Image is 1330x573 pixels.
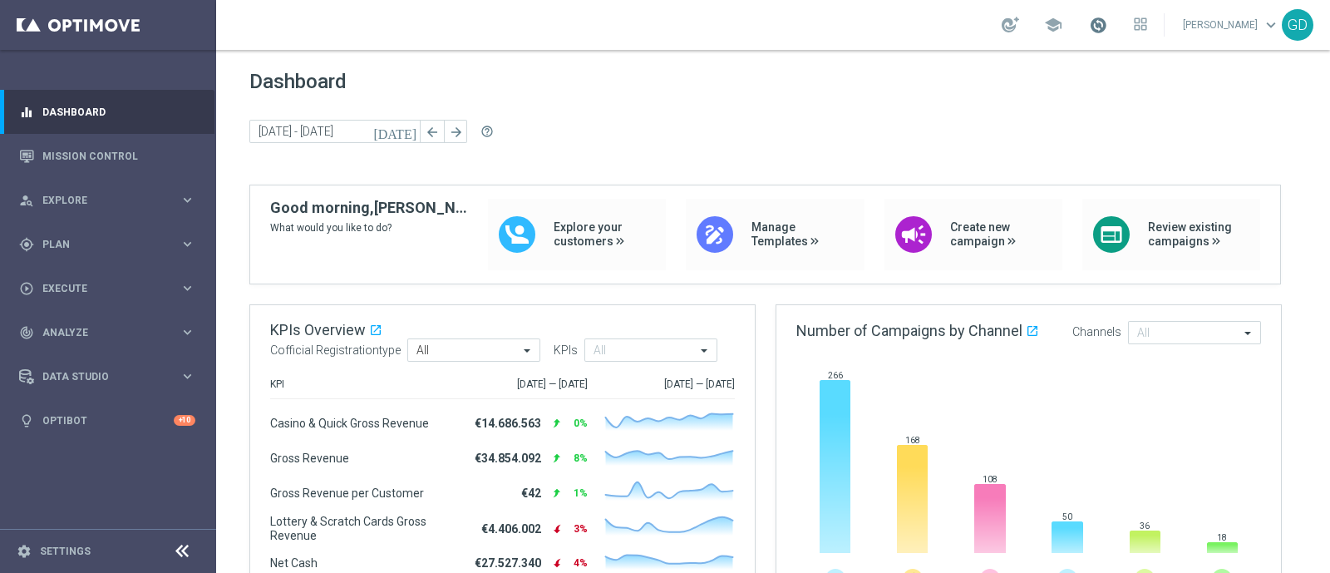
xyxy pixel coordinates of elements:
[19,325,180,340] div: Analyze
[18,282,196,295] button: play_circle_outline Execute keyboard_arrow_right
[19,398,195,442] div: Optibot
[42,398,174,442] a: Optibot
[1262,16,1280,34] span: keyboard_arrow_down
[42,195,180,205] span: Explore
[1044,16,1062,34] span: school
[18,194,196,207] button: person_search Explore keyboard_arrow_right
[42,284,180,294] span: Execute
[18,414,196,427] button: lightbulb Optibot +10
[19,237,34,252] i: gps_fixed
[42,328,180,338] span: Analyze
[19,369,180,384] div: Data Studio
[19,193,180,208] div: Explore
[40,546,91,556] a: Settings
[42,134,195,178] a: Mission Control
[18,238,196,251] button: gps_fixed Plan keyboard_arrow_right
[180,368,195,384] i: keyboard_arrow_right
[19,413,34,428] i: lightbulb
[42,372,180,382] span: Data Studio
[19,193,34,208] i: person_search
[17,544,32,559] i: settings
[19,237,180,252] div: Plan
[1181,12,1282,37] a: [PERSON_NAME]keyboard_arrow_down
[19,281,34,296] i: play_circle_outline
[19,105,34,120] i: equalizer
[1282,9,1313,41] div: GD
[19,90,195,134] div: Dashboard
[42,90,195,134] a: Dashboard
[180,192,195,208] i: keyboard_arrow_right
[18,150,196,163] button: Mission Control
[180,236,195,252] i: keyboard_arrow_right
[174,415,195,426] div: +10
[19,281,180,296] div: Execute
[180,280,195,296] i: keyboard_arrow_right
[180,324,195,340] i: keyboard_arrow_right
[19,325,34,340] i: track_changes
[18,106,196,119] button: equalizer Dashboard
[18,326,196,339] button: track_changes Analyze keyboard_arrow_right
[42,240,180,249] span: Plan
[19,134,195,178] div: Mission Control
[18,370,196,383] button: Data Studio keyboard_arrow_right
